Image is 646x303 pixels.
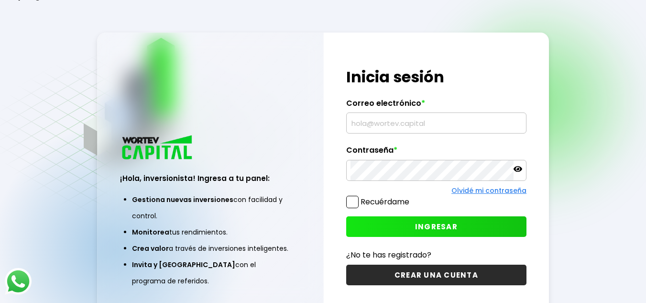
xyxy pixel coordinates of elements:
a: Olvidé mi contraseña [451,186,526,195]
label: Contraseña [346,146,526,160]
span: Monitorea [132,227,169,237]
h1: Inicia sesión [346,66,526,89]
li: con el programa de referidos. [132,257,289,289]
li: a través de inversiones inteligentes. [132,240,289,257]
label: Recuérdame [361,196,409,207]
button: INGRESAR [346,216,526,237]
span: Crea valor [132,244,169,253]
button: CREAR UNA CUENTA [346,265,526,285]
h3: ¡Hola, inversionista! Ingresa a tu panel: [120,173,301,184]
span: Gestiona nuevas inversiones [132,195,233,204]
a: ¿No te has registrado?CREAR UNA CUENTA [346,249,526,285]
img: logo_wortev_capital [120,134,196,162]
label: Correo electrónico [346,99,526,113]
input: hola@wortev.capital [350,113,522,133]
span: Invita y [GEOGRAPHIC_DATA] [132,260,235,269]
span: INGRESAR [415,222,458,232]
img: logos_whatsapp-icon.242b2217.svg [5,268,32,295]
li: con facilidad y control. [132,191,289,224]
p: ¿No te has registrado? [346,249,526,261]
li: tus rendimientos. [132,224,289,240]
